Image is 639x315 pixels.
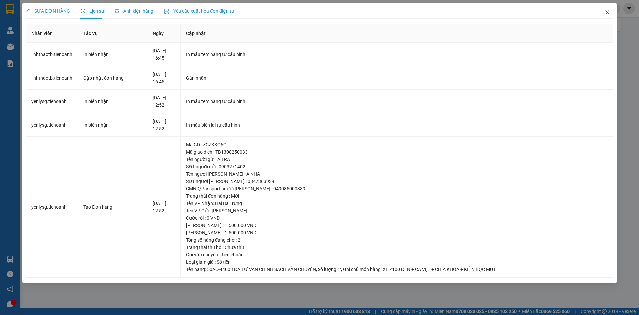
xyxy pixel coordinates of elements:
td: yenlysg.tienoanh [26,137,78,278]
span: 2 [338,267,341,272]
div: [PERSON_NAME] : 1.500.000 VND [186,222,608,229]
img: icon [164,9,169,14]
div: Cước rồi : 0 VND [186,214,608,222]
div: [DATE] 16:45 [153,71,175,85]
div: [DATE] 16:45 [153,47,175,62]
div: Mã giao dịch : TB1308250033 [186,148,608,156]
span: 50AC-44003 ĐÃ TƯ VẤN CHÍNH SÁCH VẬN CHUYỂN [207,267,316,272]
div: In mẫu tem hàng tự cấu hình [186,98,608,105]
div: Gói vận chuyển : Tiêu chuẩn [186,251,608,258]
span: Ảnh kiện hàng [115,8,153,14]
div: Trạng thái thu hộ : Chưa thu [186,244,608,251]
button: Close [598,3,617,22]
td: yenlysg.tienoanh [26,113,78,137]
span: edit [26,9,30,13]
div: CMND/Passport người [PERSON_NAME] : 049085000339 [186,185,608,192]
div: Tên hàng: , Số lượng: , Ghi chú món hàng: [186,266,608,273]
div: Tổng số hàng đang chờ : 2 [186,236,608,244]
th: Nhân viên [26,24,78,43]
span: picture [115,9,119,13]
span: XE Z100 ĐEN + CÀ VẸT + CHÌA KHÓA + KIỆN BỌC MÚT [383,267,496,272]
span: Lịch sử [81,8,104,14]
div: In biên nhận [83,121,142,129]
span: SỬA ĐƠN HÀNG [26,8,70,14]
th: Ngày [147,24,181,43]
div: In biên nhận [83,51,142,58]
div: [DATE] 12:52 [153,200,175,214]
div: SĐT người gửi : 0903271402 [186,163,608,170]
div: Tên người [PERSON_NAME] : A NHA [186,170,608,178]
div: Loại giảm giá : Số tiền [186,258,608,266]
span: clock-circle [81,9,85,13]
div: In mẫu tem hàng tự cấu hình [186,51,608,58]
span: close [605,10,610,15]
div: Tên VP Gửi : [PERSON_NAME] [186,207,608,214]
td: linhthaotb.tienoanh [26,43,78,66]
div: In mẫu biên lai tự cấu hình [186,121,608,129]
div: [PERSON_NAME] : 1.500.000 VND [186,229,608,236]
div: SĐT người [PERSON_NAME] : 0847363939 [186,178,608,185]
div: Mã GD : ZCZKKG6G [186,141,608,148]
div: Cập nhật đơn hàng [83,74,142,82]
td: linhthaotb.tienoanh [26,66,78,90]
th: Cập nhật [181,24,613,43]
div: Tên VP Nhận: Hai Bà Trưng [186,200,608,207]
div: Trạng thái đơn hàng : Mới [186,192,608,200]
th: Tác Vụ [78,24,147,43]
div: Tên người gửi : A TRÀ [186,156,608,163]
div: [DATE] 12:52 [153,118,175,132]
div: [DATE] 12:52 [153,94,175,109]
td: yenlysg.tienoanh [26,90,78,113]
div: Gán nhãn : [186,74,608,82]
div: In biên nhận [83,98,142,105]
span: Yêu cầu xuất hóa đơn điện tử [164,8,234,14]
div: Tạo Đơn hàng [83,203,142,211]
